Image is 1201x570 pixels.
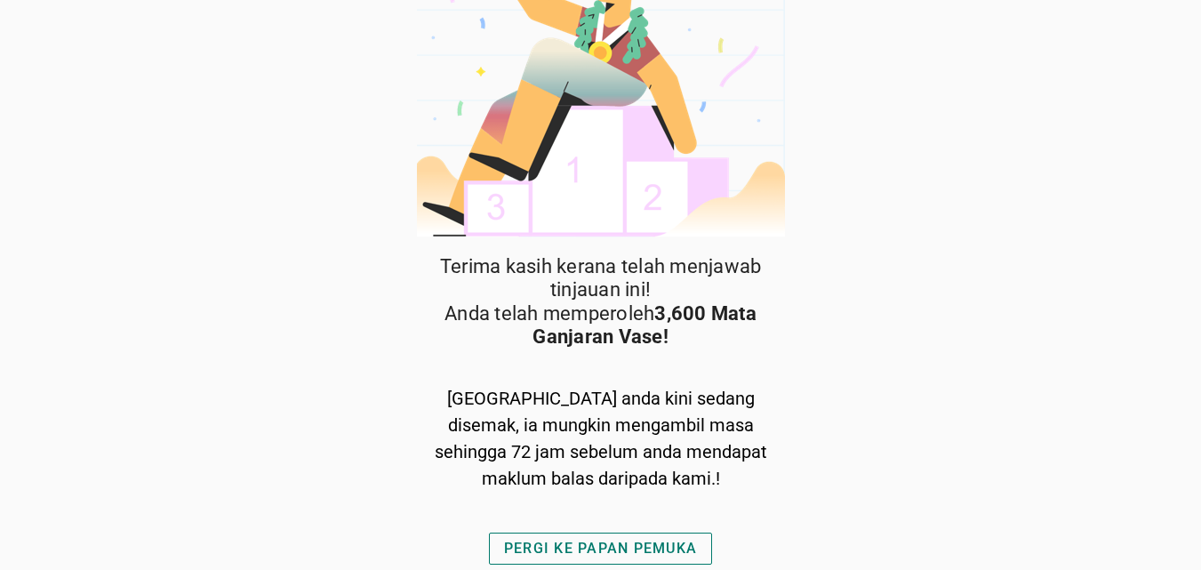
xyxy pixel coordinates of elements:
button: PERGI KE PAPAN PEMUKA [489,533,712,565]
span: Anda telah memperoleh [414,302,788,349]
div: PERGI KE PAPAN PEMUKA [504,538,697,559]
span: Terima kasih kerana telah menjawab tinjauan ini! [414,255,788,302]
div: [GEOGRAPHIC_DATA] anda kini sedang disemak, ia mungkin mengambil masa sehingga 72 jam sebelum and... [414,385,788,492]
strong: 3,600 Mata Ganjaran Vase! [532,302,757,348]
